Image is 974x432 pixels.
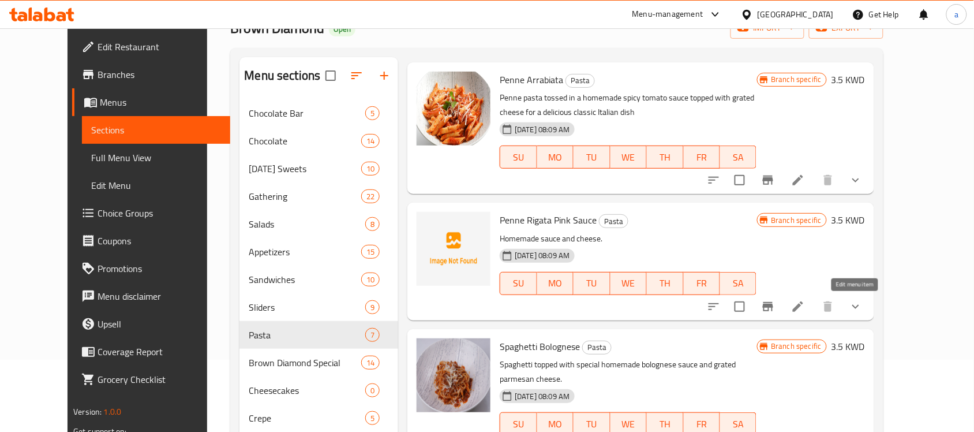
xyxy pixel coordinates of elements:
span: Edit Restaurant [98,40,221,54]
span: Grocery Checklist [98,373,221,386]
span: WE [615,149,642,166]
span: Select all sections [319,64,343,88]
span: Sort sections [343,62,370,90]
div: Cheesecakes0 [239,377,398,404]
span: Menus [100,95,221,109]
div: Crepe5 [239,404,398,432]
div: Brown Diamond Special14 [239,349,398,377]
span: Brown Diamond Special [249,356,361,370]
button: SA [720,146,756,169]
span: Pasta [600,215,628,228]
span: Pasta [566,74,594,87]
a: Branches [72,61,230,88]
a: Menus [72,88,230,116]
span: Pasta [583,341,611,354]
a: Choice Groups [72,199,230,227]
button: WE [610,146,647,169]
span: import [740,21,795,35]
button: sort-choices [700,166,728,194]
span: Cheesecakes [249,383,365,397]
h6: 3.5 KWD [831,72,865,88]
span: TH [651,275,679,292]
span: SU [505,275,532,292]
span: Sliders [249,300,365,314]
button: show more [842,166,870,194]
span: Pasta [249,328,365,342]
button: sort-choices [700,293,728,321]
span: SA [725,275,752,292]
h2: Menu sections [244,67,320,84]
span: Branches [98,68,221,81]
button: SU [500,272,537,295]
button: Branch-specific-item [754,166,782,194]
span: Chocolate Bar [249,106,365,120]
img: Penne Arrabiata [417,72,490,146]
span: Branch specific [767,341,826,352]
span: [DATE] 08:09 AM [510,391,574,402]
span: WE [615,275,642,292]
span: MO [542,275,569,292]
span: FR [688,149,715,166]
a: Grocery Checklist [72,366,230,393]
div: items [365,217,380,231]
span: Edit Menu [91,178,221,192]
span: [DATE] Sweets [249,162,361,176]
span: Crepe [249,411,365,425]
span: Sections [91,123,221,137]
span: Coupons [98,234,221,248]
button: TH [647,272,683,295]
div: Salads8 [239,210,398,238]
button: SA [720,272,756,295]
span: 0 [366,385,379,396]
div: Gathering22 [239,183,398,210]
span: a [954,8,958,21]
span: Coverage Report [98,345,221,359]
span: 8 [366,219,379,230]
span: 5 [366,108,379,119]
div: Sliders9 [239,293,398,321]
a: Promotions [72,255,230,282]
span: SA [725,149,752,166]
span: FR [688,275,715,292]
span: Penne Rigata Pink Sauce [500,211,597,229]
div: Chocolate14 [239,127,398,155]
div: items [365,411,380,425]
div: Open [329,23,355,36]
span: Branch specific [767,74,826,85]
span: 15 [362,247,379,258]
span: [DATE] 08:09 AM [510,250,574,261]
span: Version: [73,404,102,419]
button: Add section [370,62,398,90]
span: Promotions [98,262,221,275]
span: Gathering [249,189,361,203]
div: Chocolate Bar5 [239,99,398,127]
span: 9 [366,302,379,313]
div: items [361,134,380,148]
button: WE [610,272,647,295]
span: 14 [362,136,379,147]
a: Edit Restaurant [72,33,230,61]
span: TH [651,149,679,166]
div: Sandwiches10 [239,266,398,293]
a: Sections [82,116,230,144]
div: [GEOGRAPHIC_DATA] [758,8,834,21]
button: MO [537,146,574,169]
span: 10 [362,274,379,285]
span: Sandwiches [249,273,361,286]
div: Chocolate [249,134,361,148]
span: Menu disclaimer [98,289,221,303]
button: TH [647,146,683,169]
svg: Show Choices [849,300,863,314]
button: show more [842,293,870,321]
span: Spaghetti Bolognese [500,338,580,355]
h6: 3.5 KWD [831,212,865,228]
a: Coverage Report [72,338,230,366]
span: Salads [249,217,365,231]
a: Upsell [72,310,230,338]
span: Full Menu View [91,151,221,165]
span: 10 [362,163,379,174]
img: Spaghetti Bolognese [417,338,490,412]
